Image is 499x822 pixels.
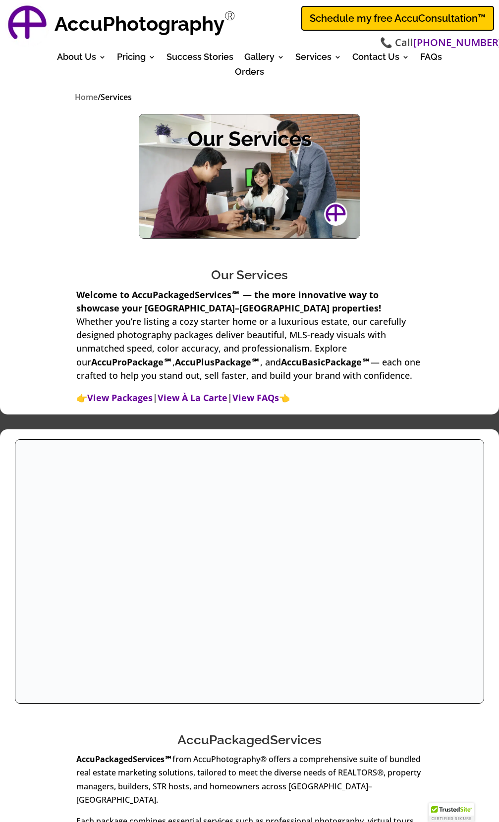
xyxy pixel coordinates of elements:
strong: AccuBasicPackage℠ [281,356,371,368]
a: Schedule my free AccuConsultation™ [301,6,494,31]
strong: AccuProPackage℠ [91,356,172,368]
h3: Our Services - Real Estate Photography Services at AccuPhotography [25,245,474,250]
a: Gallery [244,53,284,64]
a: View À La Carte [158,392,227,405]
img: Accupackagedservices For Real Estate Marketing [15,440,484,703]
strong: AccuPlusPackage℠ [175,356,260,368]
strong: AccuPhotography [55,12,224,35]
a: Success Stories [166,53,233,64]
a: Home [75,92,98,103]
a: Services [295,53,341,64]
sup: Registered Trademark [224,8,235,23]
p: Whether you’re listing a cozy starter home or a luxurious estate, our carefully designed photogra... [76,288,423,391]
a: View FAQs [232,392,279,405]
a: Contact Us [352,53,409,64]
strong: AccuPackagedServices℠ [76,754,172,765]
a: About Us [57,53,106,64]
a: AccuPackagedServices [177,732,322,747]
a: View Packages [87,392,153,405]
span: / [98,92,101,103]
img: AccuPhotography [5,2,50,47]
strong: Welcome to AccuPackagedServices℠ — the more innovative way to showcase your [GEOGRAPHIC_DATA]–[GE... [76,289,381,314]
img: Our Services - Real Estate Photography Services At Accuphotography [139,114,359,238]
span: Services [101,92,132,103]
a: Pricing [117,53,156,64]
a: Orders [235,68,264,79]
p: from AccuPhotography® offers a comprehensive suite of bundled real estate marketing solutions, ta... [76,753,423,815]
a: AccuPhotography Logo - Professional Real Estate Photography and Media Services in Dallas, Texas [5,2,50,47]
h3: AccuPackagedServices for Real Estate Marketing [15,710,484,715]
nav: breadcrumbs [75,91,425,104]
p: 👉 | | 👈 [76,391,423,405]
div: TrustedSite Certified [429,803,474,822]
span: Our Services [211,267,288,282]
a: FAQs [420,53,442,64]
